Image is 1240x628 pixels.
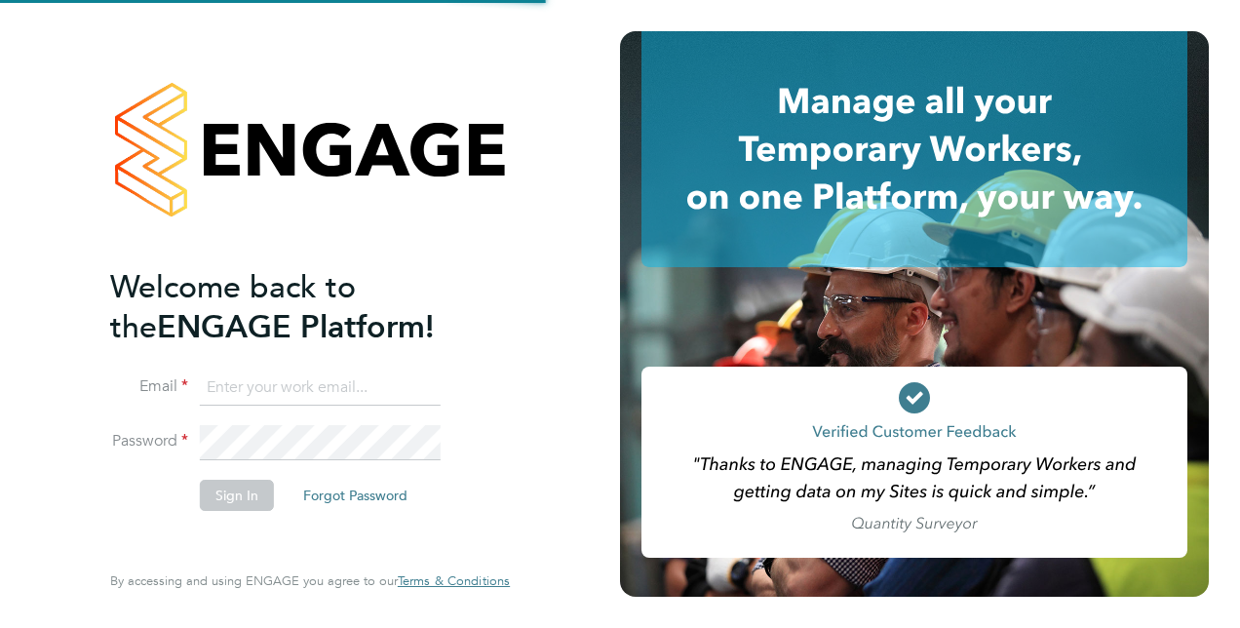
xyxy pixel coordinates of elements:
[288,480,423,511] button: Forgot Password
[110,376,188,397] label: Email
[398,572,510,589] span: Terms & Conditions
[110,268,356,346] span: Welcome back to the
[200,480,274,511] button: Sign In
[200,371,441,406] input: Enter your work email...
[110,572,510,589] span: By accessing and using ENGAGE you agree to our
[110,431,188,451] label: Password
[398,573,510,589] a: Terms & Conditions
[110,267,490,347] h2: ENGAGE Platform!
